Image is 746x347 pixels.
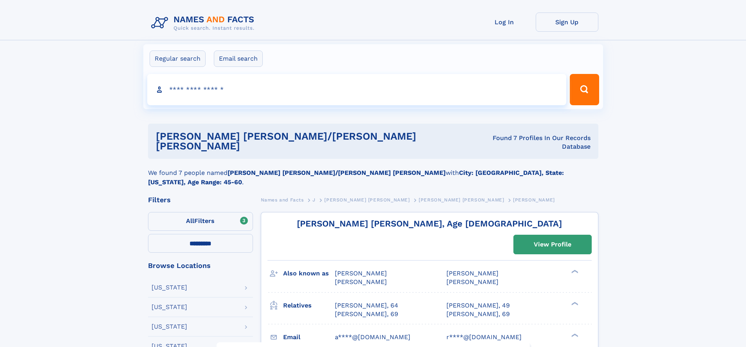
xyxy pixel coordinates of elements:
span: [PERSON_NAME] [335,270,387,277]
input: search input [147,74,567,105]
a: [PERSON_NAME], 64 [335,301,398,310]
a: [PERSON_NAME] [PERSON_NAME] [419,195,504,205]
a: [PERSON_NAME], 69 [446,310,510,318]
a: View Profile [514,235,591,254]
label: Filters [148,212,253,231]
a: Sign Up [536,13,598,32]
span: J [312,197,316,203]
h3: Email [283,331,335,344]
div: [US_STATE] [152,284,187,291]
div: We found 7 people named with . [148,159,598,187]
div: [US_STATE] [152,324,187,330]
div: ❯ [569,333,579,338]
div: [US_STATE] [152,304,187,310]
span: [PERSON_NAME] [PERSON_NAME] [324,197,410,203]
span: [PERSON_NAME] [PERSON_NAME] [419,197,504,203]
a: [PERSON_NAME], 49 [446,301,510,310]
h3: Relatives [283,299,335,312]
h1: [PERSON_NAME] [PERSON_NAME]/[PERSON_NAME] [PERSON_NAME] [156,131,473,151]
span: [PERSON_NAME] [446,270,499,277]
a: Log In [473,13,536,32]
span: [PERSON_NAME] [335,278,387,286]
h3: Also known as [283,267,335,280]
span: [PERSON_NAME] [446,278,499,286]
img: Logo Names and Facts [148,13,261,34]
div: Browse Locations [148,262,253,269]
button: Search Button [570,74,599,105]
span: [PERSON_NAME] [513,197,555,203]
label: Regular search [150,50,206,67]
b: [PERSON_NAME] [PERSON_NAME]/[PERSON_NAME] [PERSON_NAME] [228,169,446,176]
b: City: [GEOGRAPHIC_DATA], State: [US_STATE], Age Range: 45-60 [148,169,564,186]
div: ❯ [569,301,579,306]
a: [PERSON_NAME], 69 [335,310,398,318]
div: Filters [148,196,253,203]
div: View Profile [534,236,571,254]
div: Found 7 Profiles In Our Records Database [473,134,590,151]
a: [PERSON_NAME] [PERSON_NAME] [324,195,410,205]
a: J [312,195,316,205]
label: Email search [214,50,263,67]
a: Names and Facts [261,195,304,205]
a: [PERSON_NAME] [PERSON_NAME], Age [DEMOGRAPHIC_DATA] [297,219,562,228]
span: All [186,217,194,225]
div: ❯ [569,269,579,274]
